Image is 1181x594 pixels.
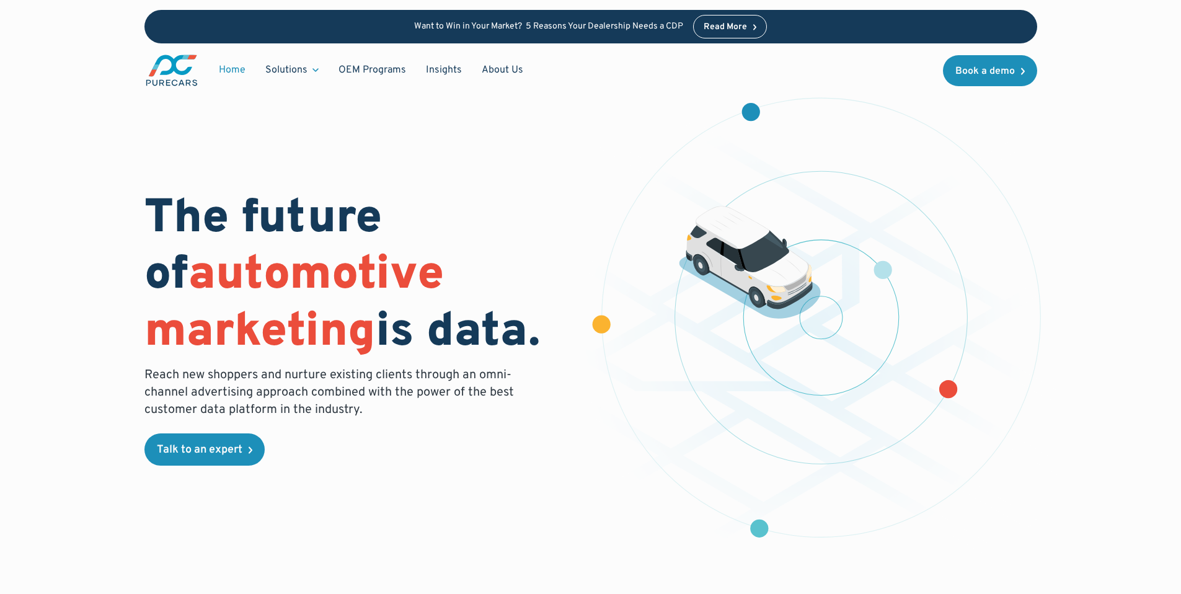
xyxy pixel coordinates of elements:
div: Book a demo [955,66,1015,76]
a: Talk to an expert [144,433,265,466]
p: Reach new shoppers and nurture existing clients through an omni-channel advertising approach comb... [144,366,521,419]
div: Talk to an expert [157,445,242,456]
span: automotive marketing [144,246,444,362]
a: Home [209,58,255,82]
div: Solutions [265,63,307,77]
a: OEM Programs [329,58,416,82]
a: Read More [693,15,767,38]
div: Solutions [255,58,329,82]
img: illustration of a vehicle [679,206,821,319]
a: About Us [472,58,533,82]
img: purecars logo [144,53,199,87]
div: Read More [704,23,747,32]
a: Book a demo [943,55,1037,86]
p: Want to Win in Your Market? 5 Reasons Your Dealership Needs a CDP [414,22,683,32]
a: Insights [416,58,472,82]
a: main [144,53,199,87]
h1: The future of is data. [144,192,576,361]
